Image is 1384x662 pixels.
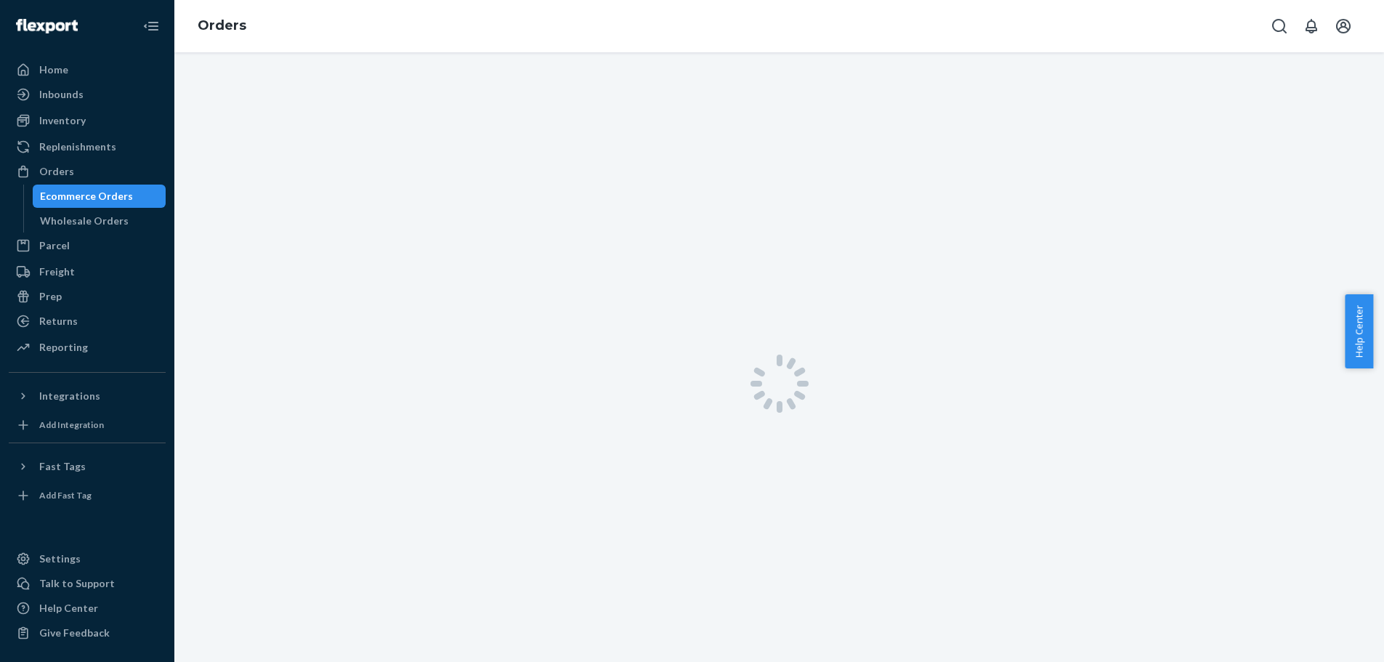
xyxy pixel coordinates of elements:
[39,289,62,304] div: Prep
[39,576,115,591] div: Talk to Support
[9,83,166,106] a: Inbounds
[39,389,100,403] div: Integrations
[9,310,166,333] a: Returns
[1297,12,1326,41] button: Open notifications
[1329,12,1358,41] button: Open account menu
[39,113,86,128] div: Inventory
[40,214,129,228] div: Wholesale Orders
[39,419,104,431] div: Add Integration
[9,336,166,359] a: Reporting
[9,547,166,570] a: Settings
[39,164,74,179] div: Orders
[9,621,166,645] button: Give Feedback
[39,601,98,615] div: Help Center
[39,340,88,355] div: Reporting
[33,185,166,208] a: Ecommerce Orders
[137,12,166,41] button: Close Navigation
[39,459,86,474] div: Fast Tags
[39,87,84,102] div: Inbounds
[9,135,166,158] a: Replenishments
[39,265,75,279] div: Freight
[39,552,81,566] div: Settings
[9,234,166,257] a: Parcel
[9,58,166,81] a: Home
[39,140,116,154] div: Replenishments
[40,189,133,203] div: Ecommerce Orders
[9,413,166,437] a: Add Integration
[9,384,166,408] button: Integrations
[16,19,78,33] img: Flexport logo
[9,572,166,595] button: Talk to Support
[9,160,166,183] a: Orders
[39,314,78,328] div: Returns
[9,455,166,478] button: Fast Tags
[39,489,92,501] div: Add Fast Tag
[9,484,166,507] a: Add Fast Tag
[1345,294,1373,368] button: Help Center
[39,626,110,640] div: Give Feedback
[39,62,68,77] div: Home
[198,17,246,33] a: Orders
[1265,12,1294,41] button: Open Search Box
[39,238,70,253] div: Parcel
[9,109,166,132] a: Inventory
[9,260,166,283] a: Freight
[186,5,258,47] ol: breadcrumbs
[33,209,166,233] a: Wholesale Orders
[9,285,166,308] a: Prep
[9,597,166,620] a: Help Center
